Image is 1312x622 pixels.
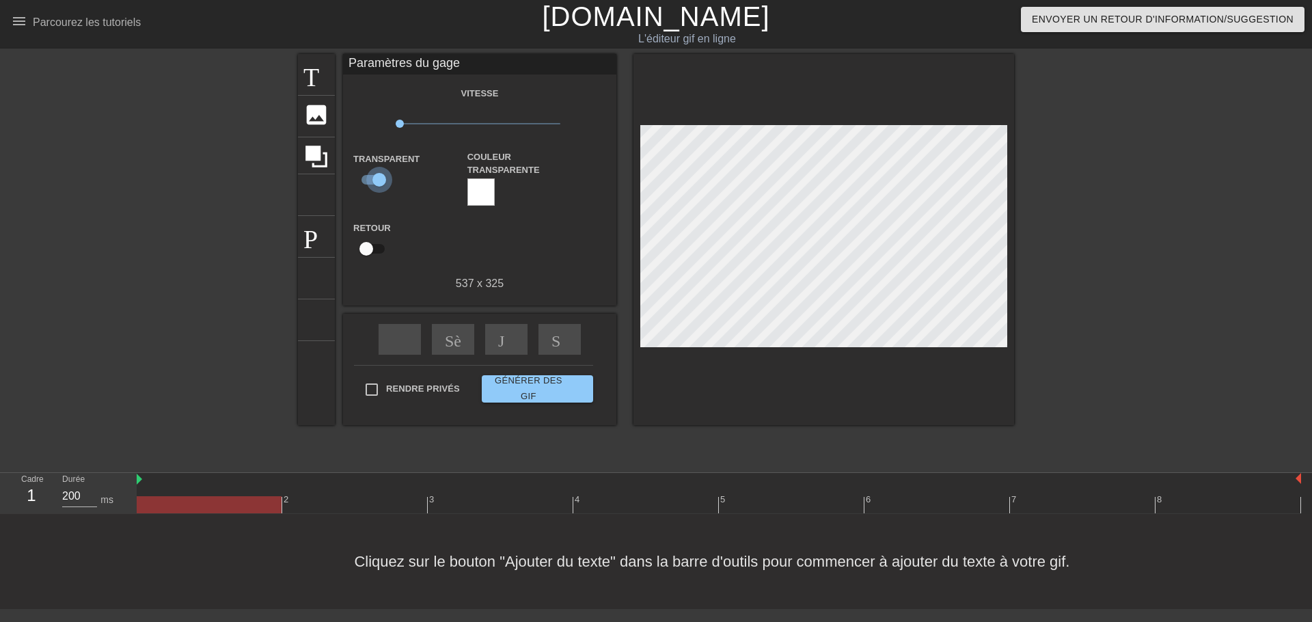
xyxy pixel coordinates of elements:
[542,1,769,31] a: [DOMAIN_NAME]
[574,381,590,397] span: double-flèche
[572,165,584,176] span: aide
[1021,7,1304,32] button: Envoyer un retour d'information/suggestion
[461,87,499,100] label: Vitesse
[392,330,408,347] span: rapide et raissement rapide
[353,152,434,166] label: Transparent
[720,493,725,506] div: 5
[303,102,329,128] span: image
[487,373,588,405] span: Générer des gif
[303,306,329,332] span: clavier
[1032,11,1294,28] span: Envoyer un retour d'information/suggestion
[581,116,597,132] span: vitesse
[284,493,288,506] div: 2
[362,116,379,132] span: slow-motion-video
[320,121,332,133] span: ajouter - cercle
[386,382,460,396] span: Rendre privés
[303,180,329,206] span: culture
[303,264,329,290] span: aide
[343,54,616,75] div: Paramètres du gage
[11,13,141,34] a: Parcourez les tutoriels
[575,493,579,506] div: 4
[444,31,930,47] div: L'éditeur gif en ligne
[866,493,871,506] div: 6
[21,483,42,508] div: 1
[1157,493,1162,506] div: 8
[303,222,329,248] span: Photo-size-select-large
[498,330,515,347] span: Jeu-train
[33,16,141,28] div: Parcourez les tutoriels
[482,375,593,403] button: Générer des gif
[353,221,391,235] label: Retour
[62,476,85,484] label: Durée
[1011,493,1016,506] div: 7
[422,154,434,165] span: aide
[551,330,568,347] span: Sackp-next
[1296,473,1301,484] img: bound-end.png
[303,60,329,86] span: Titre
[343,275,616,292] div: 537 x 325
[467,150,584,177] label: Couleur transparente
[11,473,52,513] div: Cadre
[11,13,27,29] span: menus et livre
[320,79,332,91] span: ajouter - cercle
[445,330,461,347] span: Sèche-flé précédent
[100,493,113,507] div: ms
[429,493,434,506] div: 3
